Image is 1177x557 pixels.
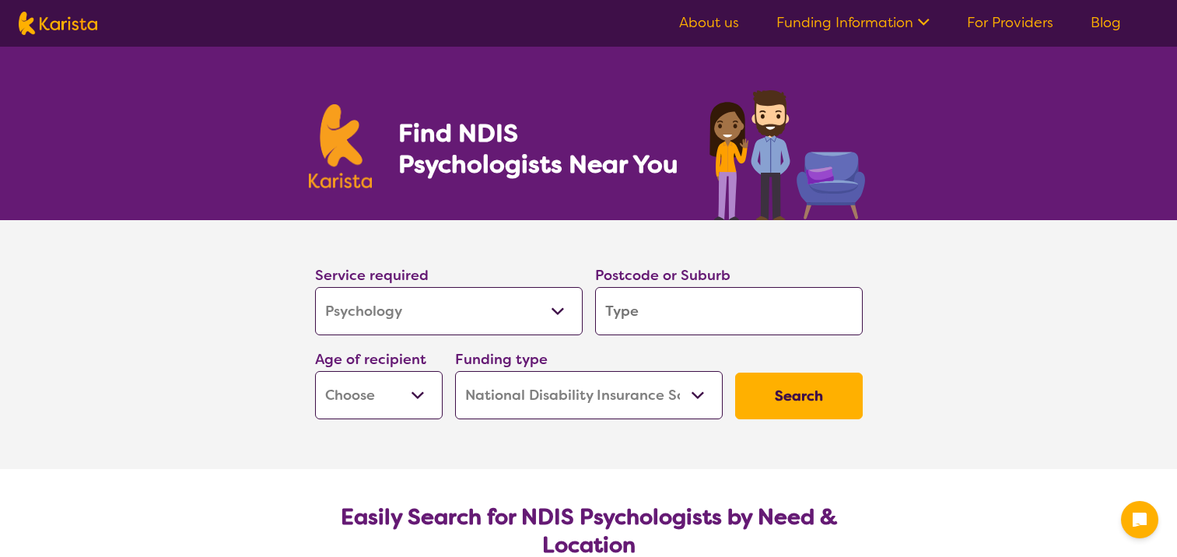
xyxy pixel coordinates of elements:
label: Age of recipient [315,350,426,369]
img: Karista logo [309,104,373,188]
button: Search [735,373,863,419]
img: Karista logo [19,12,97,35]
input: Type [595,287,863,335]
label: Funding type [455,350,548,369]
img: psychology [704,84,869,220]
a: Blog [1091,13,1121,32]
a: Funding Information [776,13,930,32]
label: Postcode or Suburb [595,266,730,285]
h1: Find NDIS Psychologists Near You [398,117,686,180]
label: Service required [315,266,429,285]
a: For Providers [967,13,1053,32]
a: About us [679,13,739,32]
